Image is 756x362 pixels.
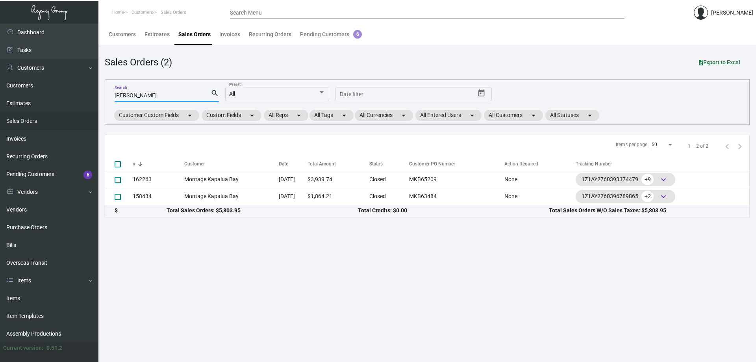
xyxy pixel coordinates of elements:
div: [PERSON_NAME] [711,9,753,17]
td: Closed [369,171,405,188]
div: Customer [184,160,279,167]
td: MKB65209 [405,171,505,188]
span: Export to Excel [699,59,740,65]
div: Total Credits: $0.00 [358,206,549,215]
div: Total Sales Orders: $5,803.95 [167,206,358,215]
mat-icon: arrow_drop_down [247,111,257,120]
span: Sales Orders [161,10,186,15]
span: 50 [652,142,657,147]
mat-icon: arrow_drop_down [585,111,595,120]
mat-icon: search [211,89,219,98]
img: admin@bootstrapmaster.com [694,6,708,20]
div: Sales Orders [178,30,211,39]
mat-icon: arrow_drop_down [399,111,408,120]
button: Export to Excel [693,55,747,69]
input: Start date [340,91,364,98]
div: Customers [109,30,136,39]
input: End date [371,91,437,98]
td: [DATE] [279,171,308,188]
button: Previous page [721,140,734,152]
mat-icon: arrow_drop_down [467,111,477,120]
mat-chip: All Statuses [545,110,599,121]
td: MKB63484 [405,188,505,205]
div: Sales Orders (2) [105,55,172,69]
div: Customer PO Number [409,160,505,167]
mat-icon: arrow_drop_down [294,111,304,120]
mat-chip: Custom Fields [202,110,261,121]
td: None [504,171,576,188]
div: Tracking Number [576,160,749,167]
button: Next page [734,140,746,152]
td: None [504,188,576,205]
td: Montage Kapalua Bay [184,188,279,205]
span: All [229,91,235,97]
div: Action Required [504,160,538,167]
div: Customer [184,160,205,167]
td: 162263 [133,171,184,188]
mat-select: Items per page: [652,142,674,148]
td: $3,939.74 [308,171,369,188]
mat-chip: All Tags [309,110,354,121]
div: 1 – 2 of 2 [688,143,708,150]
mat-chip: All Reps [264,110,308,121]
div: Date [279,160,308,167]
div: # [133,160,135,167]
div: Estimates [145,30,170,39]
mat-icon: arrow_drop_down [339,111,349,120]
td: [DATE] [279,188,308,205]
div: Items per page: [616,141,649,148]
td: $1,864.21 [308,188,369,205]
mat-chip: All Entered Users [415,110,482,121]
mat-icon: arrow_drop_down [529,111,538,120]
span: +9 [641,174,654,185]
span: Home [112,10,124,15]
mat-chip: Customer Custom Fields [114,110,199,121]
button: Open calendar [475,87,488,100]
mat-chip: All Currencies [355,110,413,121]
div: 0.51.2 [46,344,62,352]
div: Date [279,160,288,167]
div: Total Sales Orders W/O Sales Taxes: $5,803.95 [549,206,740,215]
div: Customer PO Number [409,160,455,167]
div: 1Z1AY2760393374479 [582,174,669,186]
div: $ [115,206,167,215]
div: Pending Customers [300,30,362,39]
div: 1Z1AY2760396789865 [582,191,669,202]
div: Recurring Orders [249,30,291,39]
div: Current version: [3,344,43,352]
span: keyboard_arrow_down [659,192,668,201]
span: +2 [641,191,654,202]
span: keyboard_arrow_down [659,175,668,184]
div: Status [369,160,383,167]
div: Invoices [219,30,240,39]
mat-chip: All Customers [484,110,543,121]
td: 158434 [133,188,184,205]
div: Tracking Number [576,160,612,167]
div: Total Amount [308,160,336,167]
div: Total Amount [308,160,369,167]
div: Action Required [504,160,576,167]
mat-icon: arrow_drop_down [185,111,195,120]
td: Closed [369,188,405,205]
div: Status [369,160,405,167]
div: # [133,160,184,167]
td: Montage Kapalua Bay [184,171,279,188]
span: Customers [132,10,153,15]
